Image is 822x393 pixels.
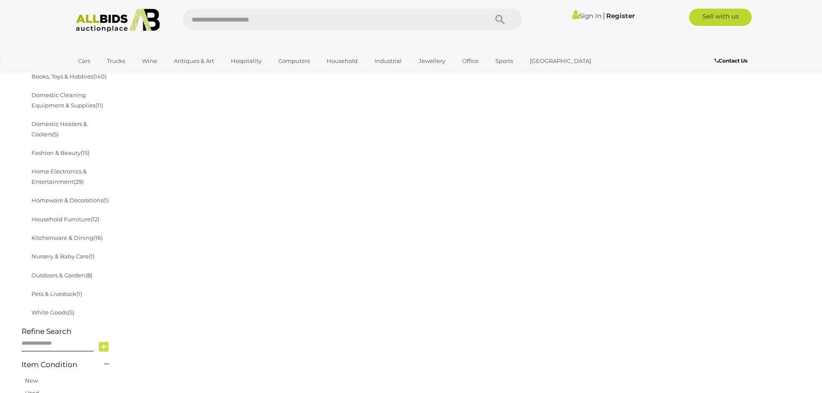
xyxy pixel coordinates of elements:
span: (29) [74,178,84,185]
span: (16) [94,234,103,241]
span: (12) [91,216,99,223]
a: Cars [72,54,96,68]
a: Sell with us [689,9,752,26]
a: Contact Us [715,56,750,66]
a: Trucks [101,54,131,68]
span: (1) [103,197,109,204]
span: (1) [76,290,82,297]
a: White Goods(5) [31,309,74,316]
a: Sports [490,54,519,68]
a: [GEOGRAPHIC_DATA] [524,54,597,68]
h4: Item Condition [22,361,91,369]
span: (1) [89,253,94,260]
a: Kitchenware & Dining(16) [31,234,103,241]
a: Antiques & Art [168,54,220,68]
span: (15) [81,149,89,156]
a: Office [457,54,484,68]
a: Pets & Livestock(1) [31,290,82,297]
span: (8) [85,272,92,279]
a: Homeware & Decorations(1) [31,197,109,204]
a: Fashion & Beauty(15) [31,149,89,156]
a: Domestic Cleaning Equipment & Supplies(11) [31,91,103,108]
a: Household Furniture(12) [31,216,99,223]
a: Jewellery [413,54,451,68]
a: Home Electronics & Entertainment(29) [31,168,87,185]
a: Domestic Heaters & Coolers(5) [31,120,87,137]
a: Computers [273,54,315,68]
span: (5) [52,131,59,138]
a: Register [606,12,635,20]
a: Hospitality [225,54,267,68]
a: Outdoors & Garden(8) [31,272,92,279]
a: Sign In [572,12,602,20]
a: Books, Toys & Hobbies(140) [31,73,107,80]
a: Industrial [369,54,407,68]
a: Wine [136,54,163,68]
a: Nursery & Baby Care(1) [31,253,94,260]
a: New [25,377,38,384]
a: Household [321,54,363,68]
h4: Refine Search [22,327,114,336]
span: | [603,11,605,20]
button: Search [479,9,522,30]
span: (5) [68,309,74,316]
span: (140) [93,73,107,80]
span: (11) [95,102,103,109]
img: Allbids.com.au [71,9,165,32]
b: Contact Us [715,57,747,64]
